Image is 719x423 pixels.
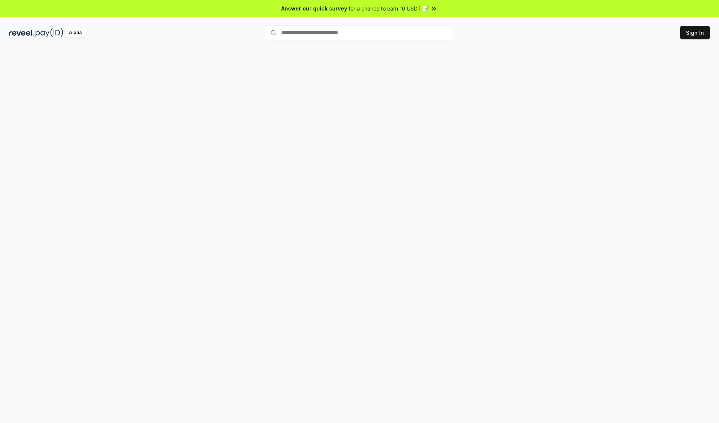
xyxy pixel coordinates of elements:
span: Answer our quick survey [281,4,347,12]
button: Sign In [680,26,710,39]
span: for a chance to earn 10 USDT 📝 [349,4,429,12]
div: Alpha [65,28,86,37]
img: pay_id [36,28,63,37]
img: reveel_dark [9,28,34,37]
